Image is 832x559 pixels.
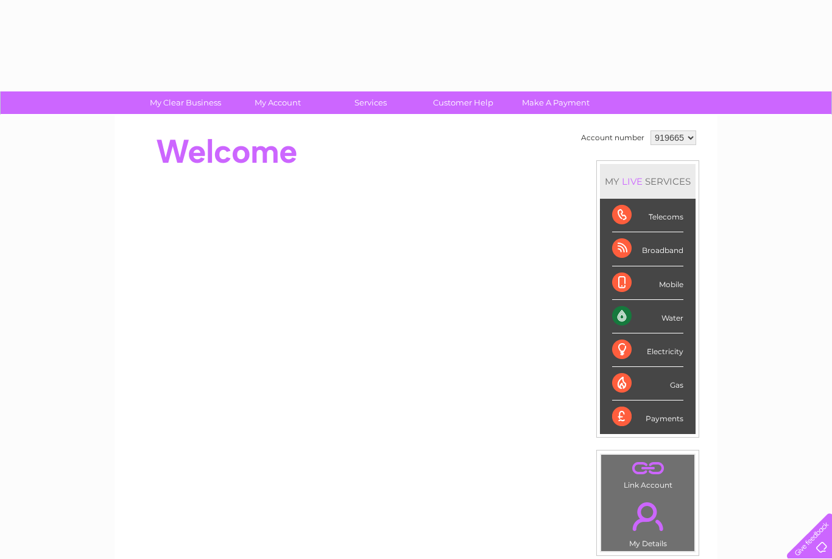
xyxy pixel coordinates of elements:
[600,164,696,199] div: MY SERVICES
[612,199,683,232] div: Telecoms
[320,91,421,114] a: Services
[612,266,683,300] div: Mobile
[612,300,683,333] div: Water
[612,232,683,266] div: Broadband
[135,91,236,114] a: My Clear Business
[601,454,695,493] td: Link Account
[619,176,645,187] div: LIVE
[413,91,513,114] a: Customer Help
[578,127,647,148] td: Account number
[604,495,691,538] a: .
[612,401,683,433] div: Payments
[612,367,683,401] div: Gas
[228,91,328,114] a: My Account
[601,492,695,552] td: My Details
[612,333,683,367] div: Electricity
[604,458,691,479] a: .
[506,91,606,114] a: Make A Payment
